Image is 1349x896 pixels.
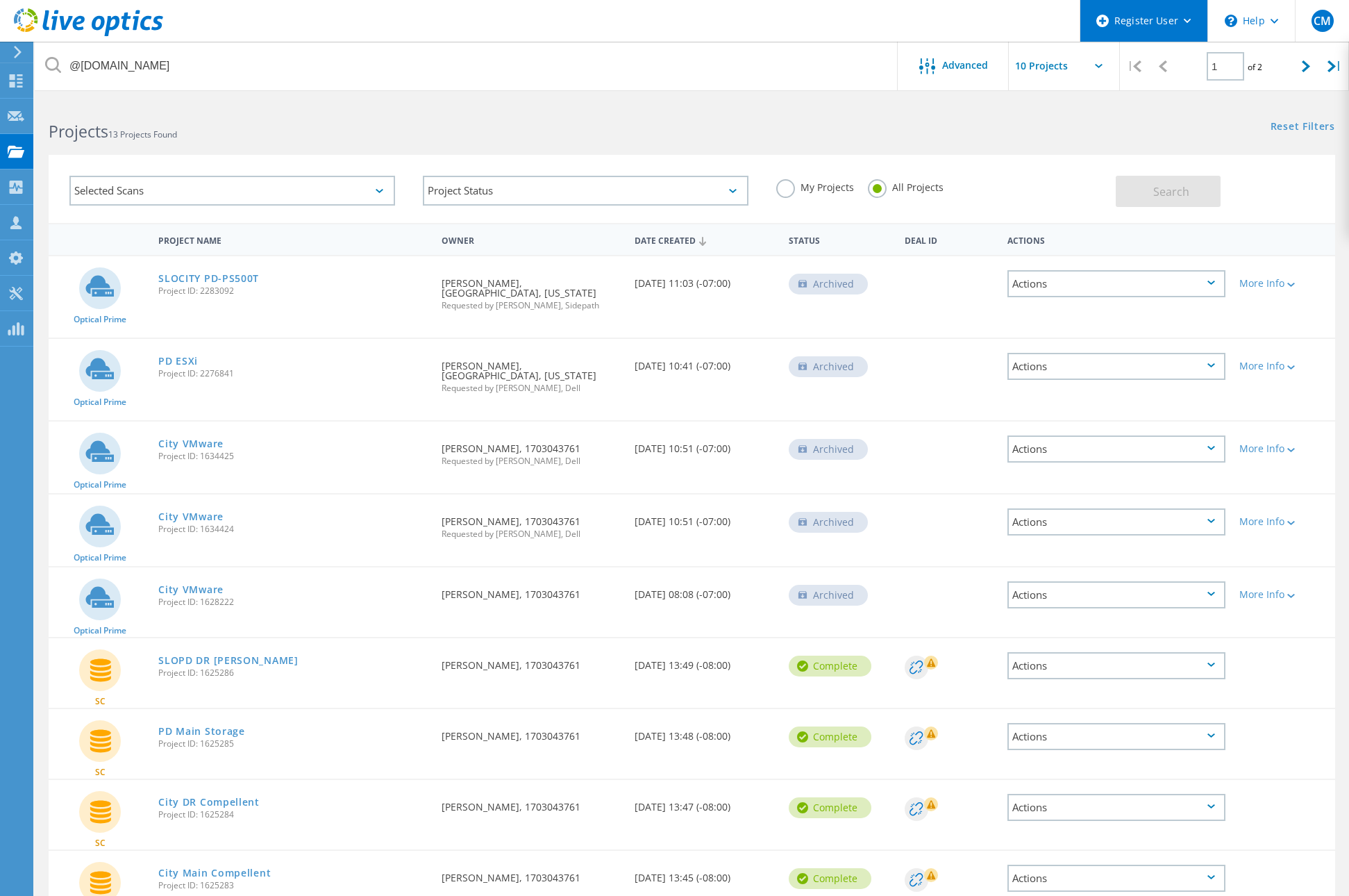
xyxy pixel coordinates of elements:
div: More Info [1239,517,1328,526]
a: City VMware [158,439,224,449]
div: [PERSON_NAME], 1703043761 [435,709,628,755]
span: Advanced [942,60,988,70]
div: More Info [1239,444,1328,454]
div: Actions [1007,508,1225,536]
a: City DR Compellent [158,797,260,807]
a: Reset Filters [1271,122,1335,133]
div: [DATE] 10:51 (-07:00) [628,495,782,540]
div: [PERSON_NAME], 1703043761 [435,495,628,552]
div: More Info [1239,590,1328,599]
div: [PERSON_NAME], 1703043761 [435,780,628,826]
span: Optical Prime [74,315,126,324]
b: Projects [49,120,108,142]
div: Owner [435,226,628,252]
div: Actions [1007,865,1225,892]
div: [PERSON_NAME], [GEOGRAPHIC_DATA], [US_STATE] [435,256,628,324]
div: Selected Scans [69,176,395,206]
span: SC [95,839,106,847]
div: | [1120,42,1148,91]
div: Archived [789,439,868,460]
div: More Info [1239,279,1328,288]
div: [DATE] 11:03 (-07:00) [628,256,782,302]
span: Requested by [PERSON_NAME], Dell [442,384,621,392]
div: [PERSON_NAME], 1703043761 [435,567,628,613]
div: [DATE] 08:08 (-07:00) [628,567,782,613]
span: Search [1153,184,1189,199]
div: [PERSON_NAME], [GEOGRAPHIC_DATA], [US_STATE] [435,339,628,406]
div: Actions [1007,270,1225,297]
div: More Info [1239,361,1328,371]
span: Project ID: 1625283 [158,881,428,890]
span: SC [95,697,106,706]
span: Requested by [PERSON_NAME], Dell [442,530,621,538]
a: Live Optics Dashboard [14,29,163,39]
svg: \n [1225,15,1237,27]
div: Project Name [151,226,435,252]
span: Project ID: 1625285 [158,740,428,748]
span: Optical Prime [74,627,126,635]
a: PD ESXi [158,356,198,366]
div: Complete [789,868,871,889]
div: [DATE] 13:48 (-08:00) [628,709,782,755]
div: Deal Id [898,226,1000,252]
a: City VMware [158,512,224,522]
div: [DATE] 10:41 (-07:00) [628,339,782,385]
div: Archived [789,274,868,294]
button: Search [1116,176,1221,207]
div: Project Status [423,176,748,206]
div: Archived [789,585,868,606]
label: All Projects [868,179,944,192]
a: City VMware [158,585,224,595]
div: [DATE] 10:51 (-07:00) [628,422,782,467]
span: Project ID: 1625286 [158,669,428,677]
div: Actions [1007,581,1225,608]
div: Archived [789,512,868,533]
div: Complete [789,727,871,747]
div: | [1321,42,1349,91]
span: CM [1314,15,1331,26]
div: [DATE] 13:47 (-08:00) [628,780,782,826]
div: Archived [789,356,868,377]
span: of 2 [1248,61,1262,73]
span: Optical Prime [74,398,126,406]
div: Status [782,226,898,252]
div: Actions [1000,226,1232,252]
span: Requested by [PERSON_NAME], Sidepath [442,301,621,310]
div: Date Created [628,226,782,253]
a: PD Main Storage [158,727,245,736]
div: Actions [1007,794,1225,821]
div: Complete [789,797,871,818]
span: Optical Prime [74,481,126,489]
div: Complete [789,656,871,677]
label: My Projects [776,179,854,192]
span: Project ID: 2276841 [158,370,428,378]
a: City Main Compellent [158,868,271,878]
input: Search projects by name, owner, ID, company, etc [35,42,898,90]
a: SLOPD DR [PERSON_NAME] [158,656,298,665]
div: Actions [1007,435,1225,463]
span: SC [95,768,106,777]
span: Requested by [PERSON_NAME], Dell [442,457,621,465]
span: Project ID: 1634424 [158,525,428,533]
span: Project ID: 2283092 [158,287,428,295]
div: Actions [1007,723,1225,750]
div: Actions [1007,652,1225,679]
div: [PERSON_NAME], 1703043761 [435,638,628,684]
span: Project ID: 1628222 [158,598,428,606]
div: Actions [1007,353,1225,380]
span: Project ID: 1634425 [158,452,428,461]
a: SLOCITY PD-PS500T [158,274,259,283]
div: [PERSON_NAME], 1703043761 [435,422,628,479]
span: Project ID: 1625284 [158,811,428,819]
span: 13 Projects Found [108,128,177,140]
div: [DATE] 13:49 (-08:00) [628,638,782,684]
span: Optical Prime [74,554,126,562]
